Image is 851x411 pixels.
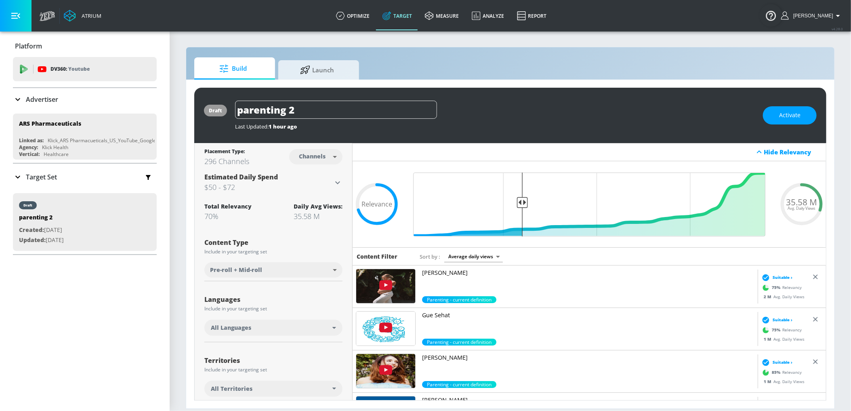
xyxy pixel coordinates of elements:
span: Parenting - current definition [422,296,496,303]
div: Include in your targeting set [204,367,343,372]
div: parenting 2 [19,213,64,225]
span: 1 M [764,379,773,384]
div: Healthcare [44,151,69,158]
div: 75.0% [422,296,496,303]
p: [PERSON_NAME] [422,269,754,277]
a: measure [418,1,465,30]
img: UUAHufvd02viJSRdt3ojdPOg [356,269,415,303]
div: Relevancy [760,367,802,379]
div: Territories [204,357,343,364]
h6: Content Filter [357,253,397,260]
button: Activate [763,106,817,124]
span: Estimated Daily Spend [204,173,278,181]
div: All Languages [204,320,343,336]
div: ARS PharmaceuticalsLinked as:Klick_ARS Pharmacueticals_US_YouTube_GoogleAdsAgency:Klick HealthVer... [13,114,157,160]
div: Platform [13,35,157,57]
span: Parenting - current definition [422,339,496,346]
a: [PERSON_NAME] [422,354,754,381]
div: Vertical: [19,151,40,158]
img: UUEc05MFabb7_i5boeEBkd2A [356,312,415,346]
div: Avg. Daily Views [760,379,805,385]
span: All Territories [211,385,252,393]
div: Linked as: [19,137,44,144]
button: Open Resource Center [760,4,782,27]
div: Daily Avg Views: [294,202,343,210]
p: [PERSON_NAME] [422,396,754,404]
span: 1 hour ago [269,123,297,130]
a: Target [376,1,418,30]
div: draft [209,107,222,114]
a: Atrium [64,10,101,22]
span: 75 % [772,285,782,291]
div: Languages [204,296,343,303]
span: Relevance [361,201,392,207]
span: 85 % [772,369,782,375]
span: Suitable › [773,317,792,323]
p: Advertiser [26,95,58,104]
div: Placement Type: [204,148,249,156]
span: All Languages [211,324,251,332]
span: Activate [779,110,801,120]
a: [PERSON_NAME] [422,269,754,296]
div: Advertiser [13,88,157,111]
p: Gue Sehat [422,311,754,319]
div: Avg. Daily Views [760,336,805,342]
span: Suitable › [773,359,792,365]
div: Include in your targeting set [204,306,343,311]
div: Last Updated: [235,123,755,130]
div: DV360: Youtube [13,57,157,81]
div: Hide Relevancy [353,143,826,161]
p: Target Set [26,173,57,181]
p: Platform [15,42,42,51]
a: optimize [330,1,376,30]
div: Suitable › [760,358,792,367]
div: Average daily views [444,251,503,262]
div: Avg. Daily Views [760,294,805,300]
span: Build [202,59,264,78]
span: v 4.28.0 [832,27,843,31]
div: Suitable › [760,274,792,282]
span: Pre-roll + Mid-roll [210,266,262,274]
div: Total Relevancy [204,202,252,210]
span: Launch [286,60,348,80]
p: Youtube [68,65,90,73]
div: Content Type [204,239,343,246]
input: Final Threshold [409,173,769,236]
h3: $50 - $72 [204,181,333,193]
div: 35.58 M [294,211,343,221]
span: 1 M [764,336,773,342]
p: [DATE] [19,235,64,245]
div: Agency: [19,144,38,151]
div: Klick Health [42,144,68,151]
span: Parenting - current definition [422,381,496,388]
div: Include in your targeting set [204,249,343,254]
div: draftparenting 2Created:[DATE]Updated:[DATE] [13,193,157,251]
div: Hide Relevancy [764,148,822,156]
span: 2 M [764,294,773,299]
button: [PERSON_NAME] [781,11,843,21]
div: Suitable › [760,316,792,324]
div: All Territories [204,381,343,397]
span: 75 % [772,327,782,333]
div: draft [23,203,32,207]
span: Sort by [420,253,440,260]
span: Suitable › [773,274,792,280]
div: Relevancy [760,282,802,294]
span: Updated: [19,236,46,244]
a: Gue Sehat [422,311,754,339]
div: ARS Pharmaceuticals [19,120,81,127]
span: login as: veronica.hernandez@zefr.com [790,13,833,19]
div: Atrium [78,12,101,19]
img: UUQ5roq8By9xKIZNWPFc6pow [356,354,415,388]
p: [DATE] [19,225,64,235]
a: Analyze [465,1,511,30]
div: Estimated Daily Spend$50 - $72 [204,173,343,193]
p: [PERSON_NAME] [422,354,754,362]
p: DV360: [50,65,90,74]
span: Created: [19,226,44,234]
div: Channels [295,153,330,160]
span: Avg. Daily Views [788,207,816,211]
div: 85.0% [422,381,496,388]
